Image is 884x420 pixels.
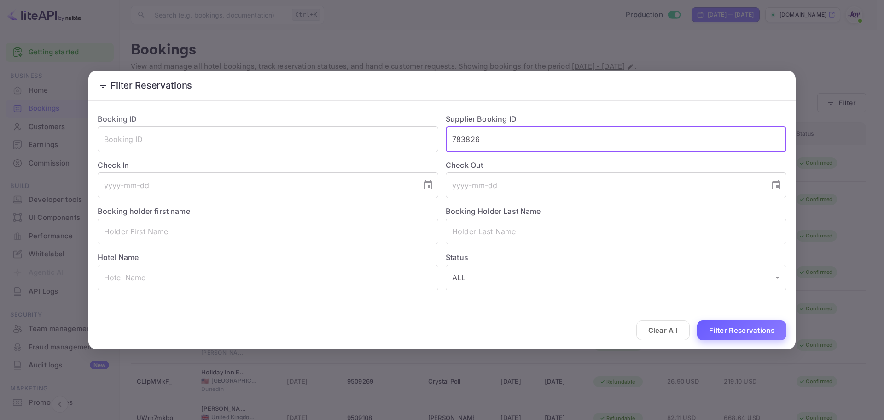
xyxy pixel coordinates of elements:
[98,207,190,216] label: Booking holder first name
[98,219,438,244] input: Holder First Name
[98,253,139,262] label: Hotel Name
[98,160,438,171] label: Check In
[446,160,786,171] label: Check Out
[98,126,438,152] input: Booking ID
[98,172,415,198] input: yyyy-mm-dd
[446,114,517,124] label: Supplier Booking ID
[88,71,796,100] h2: Filter Reservations
[446,207,541,216] label: Booking Holder Last Name
[446,126,786,152] input: Supplier Booking ID
[446,252,786,263] label: Status
[636,320,690,340] button: Clear All
[446,265,786,290] div: ALL
[98,114,137,124] label: Booking ID
[446,172,763,198] input: yyyy-mm-dd
[446,219,786,244] input: Holder Last Name
[697,320,786,340] button: Filter Reservations
[98,265,438,290] input: Hotel Name
[767,176,785,195] button: Choose date
[419,176,437,195] button: Choose date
